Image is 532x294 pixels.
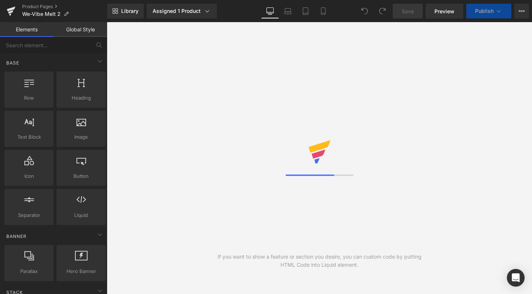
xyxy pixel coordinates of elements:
[507,269,525,287] div: Open Intercom Messenger
[153,7,211,15] div: Assigned 1 Product
[297,4,314,18] a: Tablet
[59,94,103,102] span: Heading
[54,22,107,37] a: Global Style
[121,8,139,14] span: Library
[6,233,27,240] span: Banner
[402,7,414,15] span: Save
[59,211,103,219] span: Liquid
[213,253,426,269] div: If you want to show a feature or section you desire, you can custom code by putting HTML Code int...
[357,4,372,18] button: Undo
[7,172,51,180] span: Icon
[426,4,463,18] a: Preview
[261,4,279,18] a: Desktop
[7,267,51,275] span: Parallax
[59,172,103,180] span: Button
[7,94,51,102] span: Row
[22,11,61,17] span: We-Vibe Melt 2
[375,4,390,18] button: Redo
[22,4,107,10] a: Product Pages
[59,133,103,141] span: Image
[514,4,529,18] button: More
[434,7,454,15] span: Preview
[466,4,511,18] button: Publish
[7,211,51,219] span: Separator
[475,8,494,14] span: Publish
[314,4,332,18] a: Mobile
[107,4,144,18] a: New Library
[279,4,297,18] a: Laptop
[7,133,51,141] span: Text Block
[6,59,20,66] span: Base
[59,267,103,275] span: Hero Banner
